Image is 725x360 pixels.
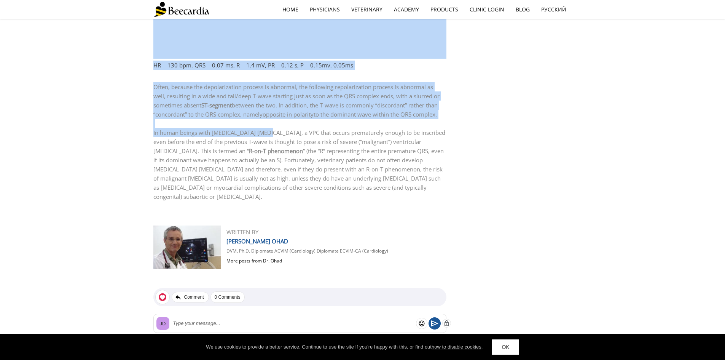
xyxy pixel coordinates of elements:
p: Often, because the depolarization process is abnormal, the following repolarization process is ab... [153,82,446,119]
a: Blog [510,1,535,18]
a: More posts from Dr. Ohad [226,258,282,264]
a: Products [425,1,464,18]
span: JD [160,321,166,326]
p: In human beings with [MEDICAL_DATA] [MEDICAL_DATA], a VPC that occurs prematurely enough to be in... [153,128,446,201]
div: We use cookies to provide a better service. Continue to use the site If you're happy with this, o... [206,343,483,351]
img: Beecardia [153,2,209,17]
span: R-on-T phenomenon [249,147,303,155]
a: OK [492,339,519,355]
span: opposite in polarity [263,110,314,118]
a: Academy [388,1,425,18]
span: Comment [184,295,204,299]
a: Русский [535,1,572,18]
span: [PERSON_NAME] OHAD [226,237,288,245]
span: ST-segment [201,101,232,109]
a: home [277,1,304,18]
div: 0 Comments [210,291,245,303]
span: DVM, Ph.D. Diplomate ACVIM (Cardiology) Diplomate ECVIM-CA (Cardiology) [226,248,388,254]
a: Clinic Login [464,1,510,18]
span: WRITTEN BY [226,228,258,236]
a: Veterinary [346,1,388,18]
a: how to disable cookies [432,344,481,350]
p: HR = 130 bpm, QRS = 0.07 ms, R = 1.4 mV, PR = 0.12 s, P = 0.15mv, 0.05ms [153,61,446,70]
a: Physicians [304,1,346,18]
